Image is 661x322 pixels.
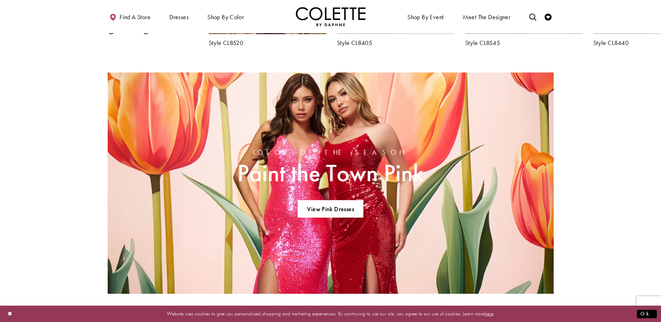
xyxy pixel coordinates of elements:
[207,14,244,21] span: Shop by color
[637,309,657,318] button: Submit Dialog
[4,308,16,320] button: Close Dialog
[528,7,538,26] a: Toggle search
[237,160,424,186] span: Paint the Town Pink
[406,7,445,26] span: Shop By Event
[296,7,366,26] a: Visit Home Page
[485,310,493,317] a: here
[108,72,554,294] a: colette by daphne models wearing spring 2025 dresses Related Link
[543,7,553,26] a: Check Wishlist
[337,39,455,46] a: Style CL8405
[206,7,246,26] span: Shop by color
[50,309,611,319] p: Website uses cookies to give you personalized shopping and marketing experiences. By continuing t...
[465,39,583,46] a: Style CL8545
[168,7,190,26] span: Dresses
[407,14,444,21] span: Shop By Event
[296,7,366,26] img: Colette by Daphne
[298,200,363,218] a: View Pink Dresses
[120,14,151,21] span: Find a store
[237,148,424,156] span: Color of the Season
[209,39,326,46] a: Style CL8520
[108,7,152,26] a: Find a store
[169,14,189,21] span: Dresses
[461,7,513,26] a: Meet the designer
[463,14,511,21] span: Meet the designer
